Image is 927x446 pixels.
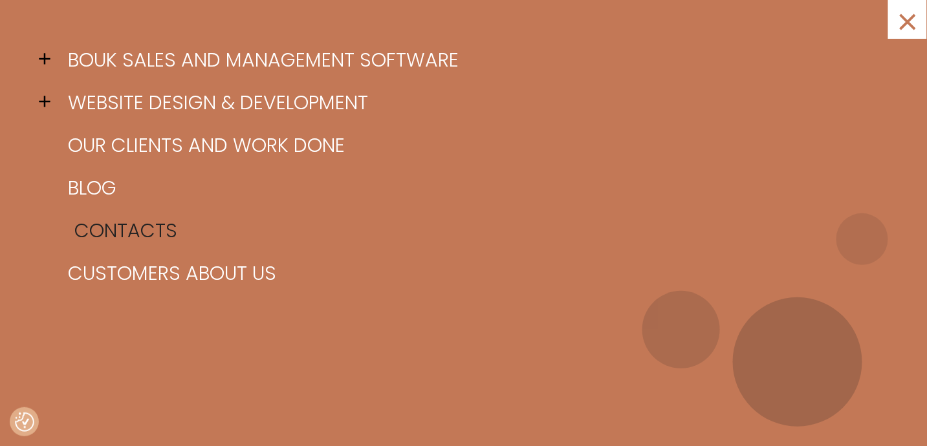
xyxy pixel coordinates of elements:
[15,412,34,432] button: Consent preferences
[58,252,888,295] a: Customers about us
[68,174,116,202] font: Blog
[58,39,888,81] a: BOUK sales and management software
[58,124,888,167] a: Our clients and work done
[68,46,459,74] font: BOUK sales and management software
[58,167,888,209] a: Blog
[65,209,895,252] a: Contacts
[68,259,276,287] font: Customers about us
[68,131,345,159] font: Our clients and work done
[58,81,888,124] a: Website design & development
[68,89,368,116] font: Website design & development
[74,217,177,244] font: Contacts
[15,412,34,432] img: Revisit consent button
